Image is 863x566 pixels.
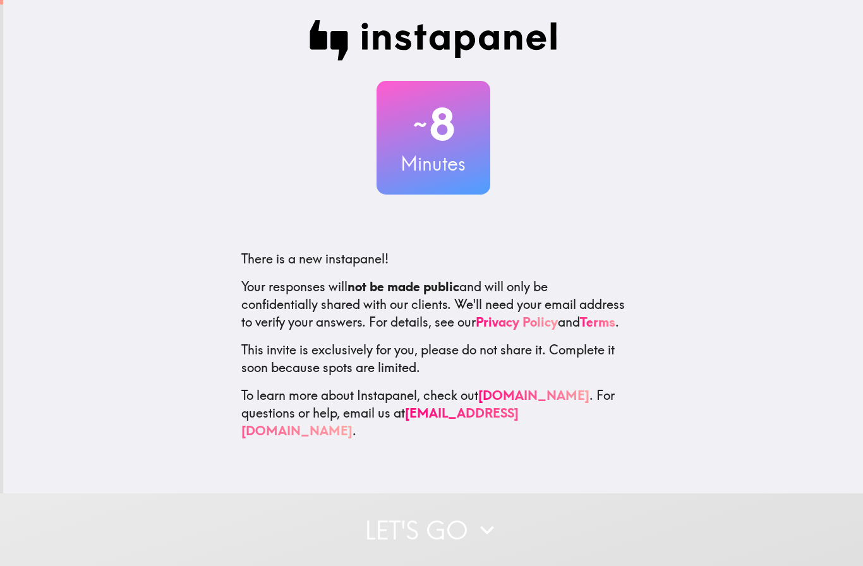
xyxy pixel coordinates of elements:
[347,279,459,294] b: not be made public
[241,251,389,267] span: There is a new instapanel!
[241,405,519,438] a: [EMAIL_ADDRESS][DOMAIN_NAME]
[241,341,625,376] p: This invite is exclusively for you, please do not share it. Complete it soon because spots are li...
[377,99,490,150] h2: 8
[377,150,490,177] h3: Minutes
[478,387,589,403] a: [DOMAIN_NAME]
[411,105,429,143] span: ~
[476,314,558,330] a: Privacy Policy
[241,278,625,331] p: Your responses will and will only be confidentially shared with our clients. We'll need your emai...
[310,20,557,61] img: Instapanel
[241,387,625,440] p: To learn more about Instapanel, check out . For questions or help, email us at .
[580,314,615,330] a: Terms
